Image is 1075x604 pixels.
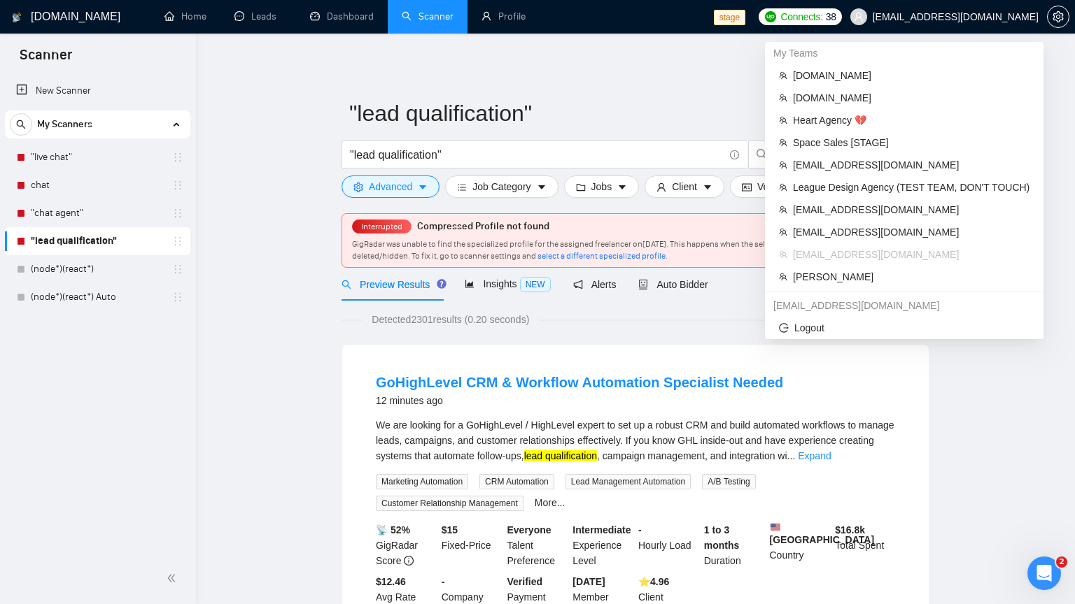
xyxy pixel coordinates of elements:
[617,182,627,192] span: caret-down
[442,524,458,535] b: $ 15
[10,113,32,136] button: search
[5,110,190,311] li: My Scanners
[704,524,740,551] b: 1 to 3 months
[402,10,454,22] a: searchScanner
[439,522,505,568] div: Fixed-Price
[771,522,780,532] img: 🇺🇸
[164,10,206,22] a: homeHome
[573,279,617,290] span: Alerts
[701,522,767,568] div: Duration
[779,250,787,259] span: team
[645,175,724,198] button: userClientcaret-down
[442,576,445,587] b: -
[12,6,22,29] img: logo
[779,161,787,169] span: team
[31,227,164,255] a: "lead qualification"
[570,522,635,568] div: Experience Level
[520,277,551,292] span: NEW
[779,273,787,281] span: team
[832,522,898,568] div: Total Spent
[535,497,565,508] a: More...
[505,522,570,568] div: Talent Preference
[376,474,468,489] span: Marketing Automation
[780,9,822,24] span: Connects:
[482,10,526,22] a: userProfile
[826,9,836,24] span: 38
[16,77,179,105] a: New Scanner
[524,450,597,461] mark: lead qualification
[779,206,787,214] span: team
[31,283,164,311] a: (node*)(react*) Auto
[376,417,895,463] div: We are looking for a GoHighLevel / HighLevel expert to set up a robust CRM and build automated wo...
[793,68,1030,83] span: [DOMAIN_NAME]
[342,280,351,289] span: search
[417,220,549,232] span: Compressed Profile not found
[1048,11,1069,22] span: setting
[798,450,831,461] a: Expand
[376,524,410,535] b: 📡 52%
[779,323,789,333] span: logout
[730,175,815,198] button: idcardVendorcaret-down
[172,236,183,247] span: holder
[234,10,282,22] a: messageLeads
[167,571,181,585] span: double-left
[1047,6,1069,28] button: setting
[37,110,92,138] span: My Scanners
[8,45,83,74] span: Scanner
[770,522,875,545] b: [GEOGRAPHIC_DATA]
[749,148,775,161] span: search
[765,294,1044,317] div: ari.sulistya@gigradar.io
[779,94,787,102] span: team
[638,576,669,587] b: ⭐️ 4.96
[376,576,406,587] b: $12.46
[350,146,724,164] input: Search Freelance Jobs...
[779,138,787,147] span: team
[31,255,164,283] a: (node*)(react*)
[10,120,31,129] span: search
[172,292,183,303] span: holder
[779,320,1030,336] span: Logout
[352,239,887,261] span: GigRadar was unable to find the specialized profile for the assigned freelancer on [DATE] . This ...
[779,183,787,192] span: team
[854,12,864,22] span: user
[342,175,440,198] button: settingAdvancedcaret-down
[435,278,448,290] div: Tooltip anchor
[793,113,1030,128] span: Heart Agency 💔
[793,90,1030,106] span: [DOMAIN_NAME]
[369,179,412,194] span: Advanced
[465,279,475,289] span: area-chart
[445,175,558,198] button: barsJob Categorycaret-down
[765,42,1044,64] div: My Teams
[591,179,612,194] span: Jobs
[702,474,755,489] span: A/B Testing
[376,392,783,409] div: 12 minutes ago
[172,264,183,275] span: holder
[376,496,524,511] span: Customer Relationship Management
[537,182,547,192] span: caret-down
[472,179,531,194] span: Job Category
[349,96,901,131] input: Scanner name...
[31,171,164,199] a: chat
[31,143,164,171] a: "live chat"
[573,280,583,289] span: notification
[656,182,666,192] span: user
[418,182,428,192] span: caret-down
[767,522,833,568] div: Country
[172,208,183,219] span: holder
[404,556,414,566] span: info-circle
[730,150,739,159] span: info-circle
[703,182,712,192] span: caret-down
[310,10,374,22] a: dashboardDashboard
[779,116,787,124] span: team
[376,375,783,390] a: GoHighLevel CRM & Workflow Automation Specialist Needed
[779,228,787,236] span: team
[172,152,183,163] span: holder
[714,10,745,25] span: stage
[742,182,752,192] span: idcard
[793,247,1030,262] span: [EMAIL_ADDRESS][DOMAIN_NAME]
[537,251,666,261] span: select a different specialized profile
[757,179,788,194] span: Vendor
[635,522,701,568] div: Hourly Load
[779,71,787,80] span: team
[793,180,1030,195] span: League Design Agency (TEST TEAM, DON'T TOUCH)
